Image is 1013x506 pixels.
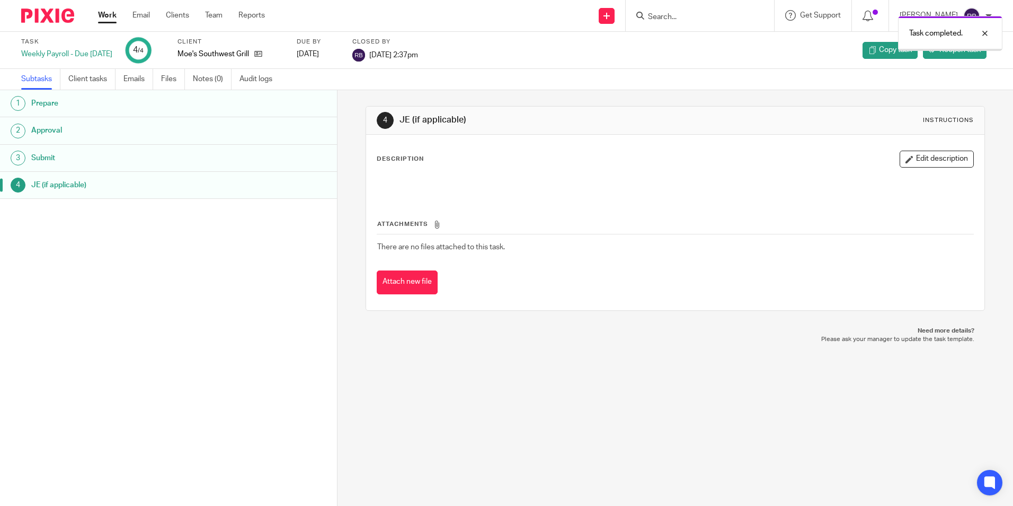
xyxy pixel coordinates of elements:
[177,49,249,59] p: Moe's Southwest Grill
[98,10,117,21] a: Work
[909,28,963,39] p: Task completed.
[239,69,280,90] a: Audit logs
[399,115,698,126] h1: JE (if applicable)
[11,178,25,193] div: 4
[376,335,974,344] p: Please ask your manager to update the task template.
[205,10,223,21] a: Team
[377,271,438,294] button: Attach new file
[11,124,25,138] div: 2
[376,327,974,335] p: Need more details?
[377,243,505,251] span: There are no files attached to this task.
[377,155,424,163] p: Description
[132,10,150,21] a: Email
[923,116,974,125] div: Instructions
[31,95,228,111] h1: Prepare
[21,38,112,46] label: Task
[21,8,74,23] img: Pixie
[369,51,418,58] span: [DATE] 2:37pm
[31,123,228,138] h1: Approval
[21,69,60,90] a: Subtasks
[68,69,115,90] a: Client tasks
[297,49,339,59] div: [DATE]
[177,38,283,46] label: Client
[31,177,228,193] h1: JE (if applicable)
[352,38,418,46] label: Closed by
[161,69,185,90] a: Files
[31,150,228,166] h1: Submit
[352,49,365,62] img: svg%3E
[900,151,974,168] button: Edit description
[963,7,980,24] img: svg%3E
[193,69,232,90] a: Notes (0)
[133,44,144,56] div: 4
[123,69,153,90] a: Emails
[297,38,339,46] label: Due by
[11,151,25,165] div: 3
[11,96,25,111] div: 1
[138,48,144,54] small: /4
[238,10,265,21] a: Reports
[166,10,189,21] a: Clients
[377,112,394,129] div: 4
[21,49,112,59] div: Weekly Payroll - Due [DATE]
[377,221,428,227] span: Attachments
